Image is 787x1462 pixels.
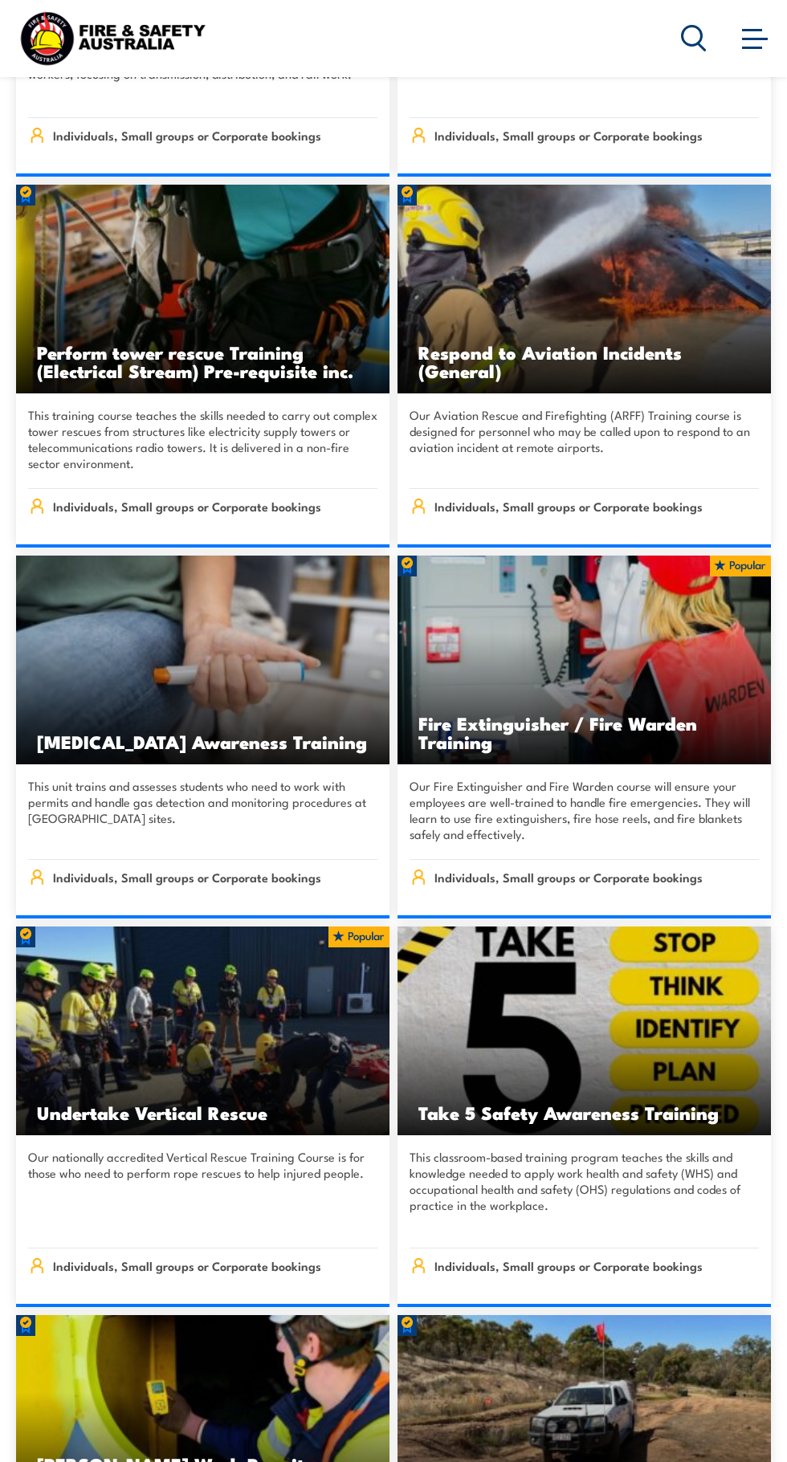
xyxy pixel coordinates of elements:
[16,926,389,1135] img: Undertake Vertical Rescue (1)
[398,185,771,393] a: Respond to Aviation Incidents (General)
[418,714,750,751] h3: Fire Extinguisher / Fire Warden Training
[16,926,389,1135] a: Undertake Vertical Rescue
[398,185,771,393] img: Respond to Aviation Incident (General) TRAINING
[410,1149,759,1234] p: This classroom-based training program teaches the skills and knowledge needed to apply work healt...
[37,732,369,751] h3: [MEDICAL_DATA] Awareness Training
[53,123,321,148] span: Individuals, Small groups or Corporate bookings
[398,926,771,1135] img: Take 5 Safety Awareness Training
[418,343,750,380] h3: Respond to Aviation Incidents (General)
[53,494,321,519] span: Individuals, Small groups or Corporate bookings
[28,407,377,475] p: This training course teaches the skills needed to carry out complex tower rescues from structures...
[16,556,389,764] a: [MEDICAL_DATA] Awareness Training
[53,865,321,890] span: Individuals, Small groups or Corporate bookings
[37,1103,369,1122] h3: Undertake Vertical Rescue
[434,1253,703,1278] span: Individuals, Small groups or Corporate bookings
[37,343,369,380] h3: Perform tower rescue Training (Electrical Stream) Pre-requisite inc.
[16,556,389,764] img: Anaphylaxis Awareness TRAINING
[434,494,703,519] span: Individuals, Small groups or Corporate bookings
[398,556,771,764] img: Fire Extinguisher Fire Warden Training
[418,1103,750,1122] h3: Take 5 Safety Awareness Training
[410,407,759,475] p: Our Aviation Rescue and Firefighting (ARFF) Training course is designed for personnel who may be ...
[434,865,703,890] span: Individuals, Small groups or Corporate bookings
[16,185,389,393] img: Perform tower rescue (Electrical Stream) Pre-requisite inc.TRAINING
[16,185,389,393] a: Perform tower rescue Training (Electrical Stream) Pre-requisite inc.
[28,778,377,846] p: This unit trains and assesses students who need to work with permits and handle gas detection and...
[53,1253,321,1278] span: Individuals, Small groups or Corporate bookings
[410,778,759,846] p: Our Fire Extinguisher and Fire Warden course will ensure your employees are well-trained to handl...
[434,123,703,148] span: Individuals, Small groups or Corporate bookings
[28,1149,377,1234] p: Our nationally accredited Vertical Rescue Training Course is for those who need to perform rope r...
[398,556,771,764] a: Fire Extinguisher / Fire Warden Training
